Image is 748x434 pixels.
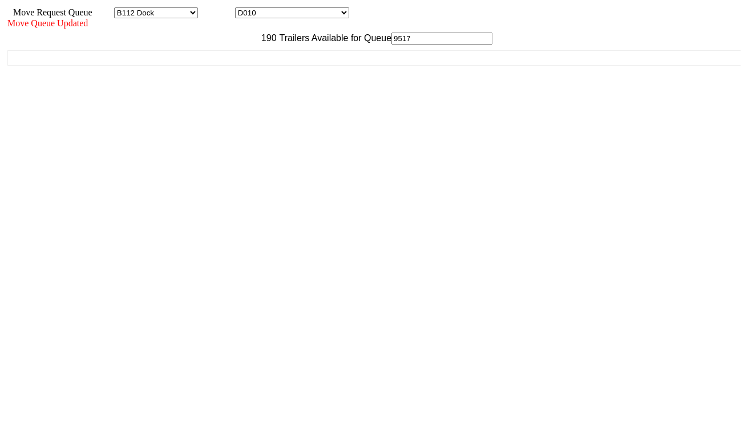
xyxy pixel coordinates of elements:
span: Move Queue Updated [7,18,88,28]
span: Location [200,7,233,17]
span: Move Request Queue [7,7,92,17]
span: Area [94,7,112,17]
span: Trailers Available for Queue [277,33,392,43]
span: 190 [256,33,277,43]
input: Filter Available Trailers [391,33,492,45]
